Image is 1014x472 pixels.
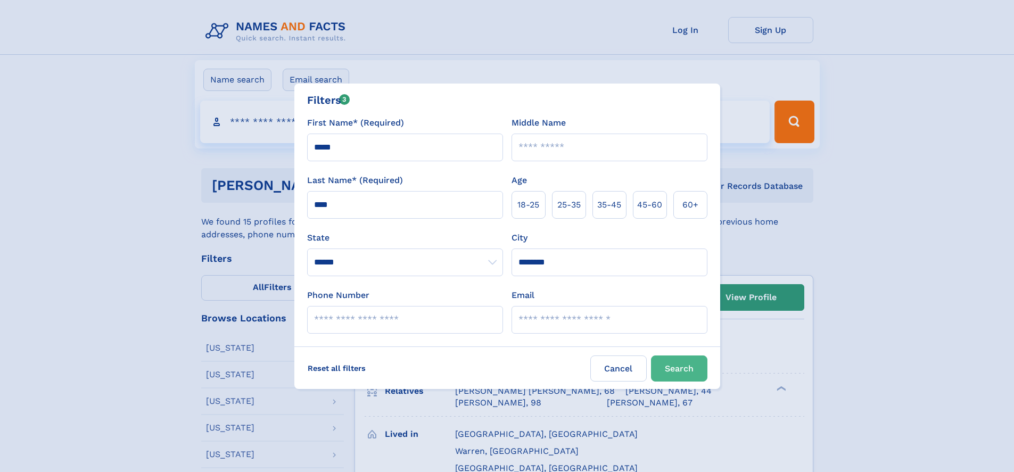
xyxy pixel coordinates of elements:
span: 35‑45 [597,198,621,211]
span: 60+ [682,198,698,211]
span: 45‑60 [637,198,662,211]
label: Reset all filters [301,355,373,381]
label: First Name* (Required) [307,117,404,129]
label: Cancel [590,355,647,382]
label: City [512,231,527,244]
label: Email [512,289,534,302]
button: Search [651,355,707,382]
label: Phone Number [307,289,369,302]
span: 25‑35 [557,198,581,211]
label: State [307,231,503,244]
label: Middle Name [512,117,566,129]
label: Last Name* (Required) [307,174,403,187]
label: Age [512,174,527,187]
span: 18‑25 [517,198,539,211]
div: Filters [307,92,350,108]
